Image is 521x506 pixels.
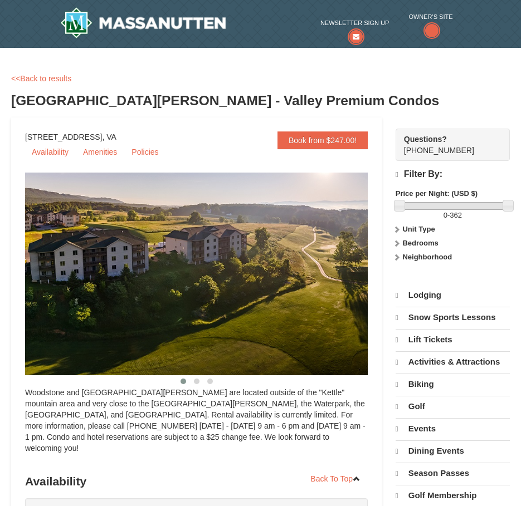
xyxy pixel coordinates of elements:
img: 19219041-4-ec11c166.jpg [25,173,396,375]
a: Events [396,418,510,439]
a: Dining Events [396,440,510,461]
strong: Price per Night: (USD $) [396,189,478,198]
span: Owner's Site [408,11,452,22]
label: - [396,210,510,221]
a: <<Back to results [11,74,71,83]
div: Woodstone and [GEOGRAPHIC_DATA][PERSON_NAME] are located outside of the "Kettle" mountain area an... [25,387,368,465]
a: Owner's Site [408,11,452,40]
h4: Filter By: [396,169,510,180]
strong: Unit Type [402,225,435,233]
img: Massanutten Resort Logo [60,7,226,38]
a: Newsletter Sign Up [320,17,389,40]
a: Availability [25,144,75,160]
a: Snow Sports Lessons [396,307,510,328]
strong: Neighborhood [402,253,452,261]
a: Massanutten Resort [60,7,226,38]
a: Biking [396,374,510,395]
a: Activities & Attractions [396,351,510,372]
a: Golf Membership [396,485,510,506]
span: Newsletter Sign Up [320,17,389,28]
strong: Questions? [404,135,447,144]
a: Policies [125,144,165,160]
h3: Availability [25,470,368,493]
h3: [GEOGRAPHIC_DATA][PERSON_NAME] - Valley Premium Condos [11,90,510,112]
a: Season Passes [396,463,510,484]
span: 362 [450,211,462,219]
a: Golf [396,396,510,417]
a: Lodging [396,285,510,306]
strong: Bedrooms [402,239,438,247]
a: Amenities [76,144,124,160]
a: Book from $247.00! [277,131,368,149]
a: Back To Top [303,470,368,487]
a: Lift Tickets [396,329,510,350]
span: [PHONE_NUMBER] [404,134,490,155]
span: 0 [444,211,447,219]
